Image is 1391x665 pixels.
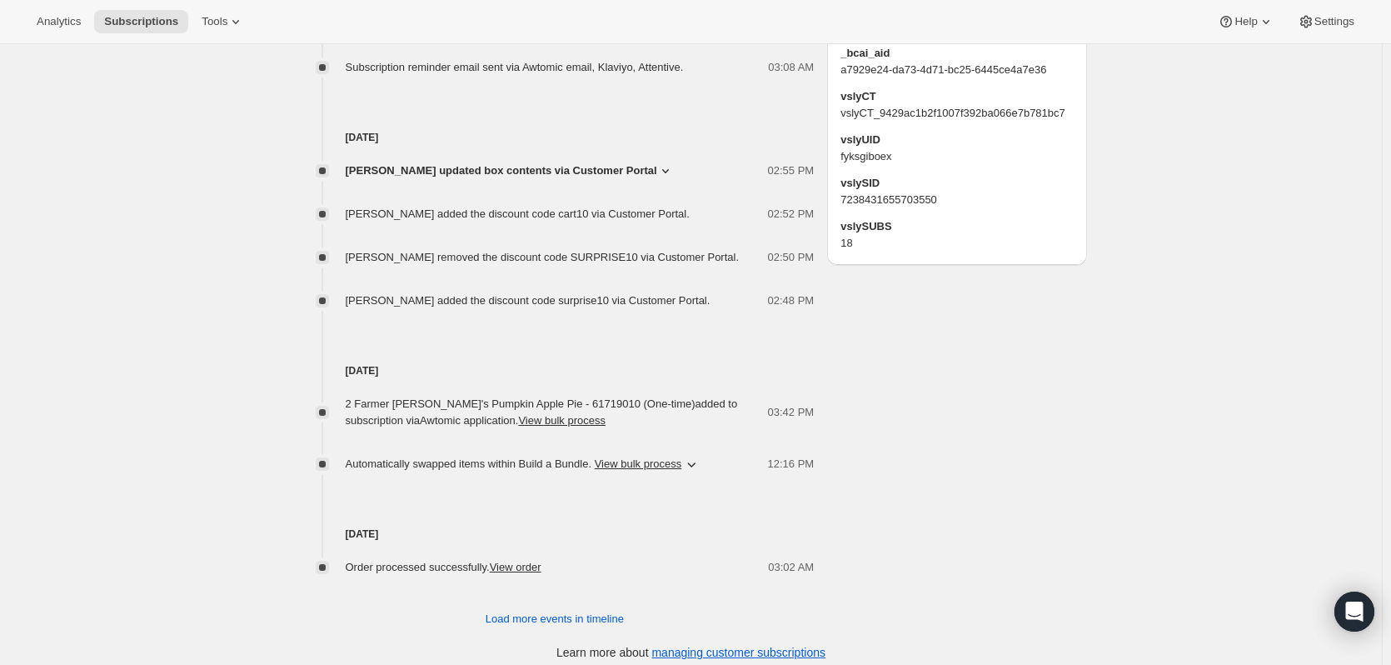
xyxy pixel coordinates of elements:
span: vslyCT_9429ac1b2f1007f392ba066e7b781bc7 [840,105,1073,122]
span: [PERSON_NAME] added the discount code cart10 via Customer Portal. [346,207,690,220]
span: 03:02 AM [768,559,814,576]
button: Automatically swapped items within Build a Bundle. View bulk process [336,451,710,477]
span: 02:52 PM [768,206,815,222]
span: 12:16 PM [768,456,815,472]
span: Analytics [37,15,81,28]
button: Help [1208,10,1284,33]
span: vslyUID [840,132,1073,148]
button: View bulk process [595,457,682,470]
span: vslySUBS [840,218,1073,235]
span: 02:55 PM [768,162,815,179]
span: Tools [202,15,227,28]
span: a7929e24-da73-4d71-bc25-6445ce4a7e36 [840,62,1073,78]
a: managing customer subscriptions [651,646,825,659]
button: Settings [1288,10,1364,33]
button: Analytics [27,10,91,33]
button: Load more events in timeline [476,606,634,632]
span: Settings [1314,15,1354,28]
h4: [DATE] [296,362,815,379]
span: 03:08 AM [768,59,814,76]
span: Automatically swapped items within Build a Bundle . [346,456,682,472]
span: 7238431655703550 [840,192,1073,208]
span: Subscription reminder email sent via Awtomic email, Klaviyo, Attentive. [346,61,684,73]
button: [PERSON_NAME] updated box contents via Customer Portal [346,162,674,179]
h4: [DATE] [296,129,815,146]
span: 2 Farmer [PERSON_NAME]'s Pumpkin Apple Pie - 61719010 (One-time) added to subscription via Awtomi... [346,397,738,427]
span: 02:50 PM [768,249,815,266]
a: View order [490,561,541,573]
span: 02:48 PM [768,292,815,309]
span: Order processed successfully. [346,561,541,573]
span: 18 [840,235,1073,252]
p: Learn more about [556,644,825,661]
span: fyksgiboex [840,148,1073,165]
span: vslyCT [840,88,1073,105]
span: Load more events in timeline [486,611,624,627]
span: [PERSON_NAME] updated box contents via Customer Portal [346,162,657,179]
span: [PERSON_NAME] added the discount code surprise10 via Customer Portal. [346,294,710,307]
span: _bcai_aid [840,45,1073,62]
div: Open Intercom Messenger [1334,592,1374,632]
button: Subscriptions [94,10,188,33]
button: View bulk process [518,414,606,427]
button: Tools [192,10,254,33]
span: vslySID [840,175,1073,192]
span: Subscriptions [104,15,178,28]
span: 03:42 PM [768,404,815,421]
h4: [DATE] [296,526,815,542]
span: Help [1234,15,1257,28]
span: [PERSON_NAME] removed the discount code SURPRISE10 via Customer Portal. [346,251,740,263]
